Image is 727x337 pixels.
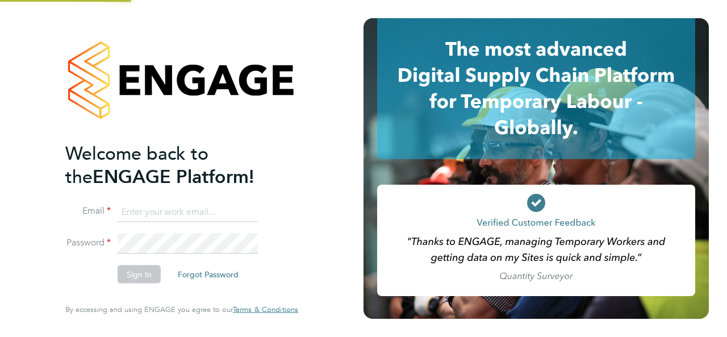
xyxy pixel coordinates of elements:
[233,305,298,314] span: Terms & Conditions
[118,202,258,222] input: Enter your work email...
[65,205,111,217] label: Email
[118,265,161,284] button: Sign In
[65,305,298,314] span: By accessing and using ENGAGE you agree to our
[233,305,298,314] a: Terms & Conditions
[65,142,287,188] h2: ENGAGE Platform!
[169,265,248,284] button: Forgot Password
[65,142,208,188] span: Welcome back to the
[65,237,111,249] label: Password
